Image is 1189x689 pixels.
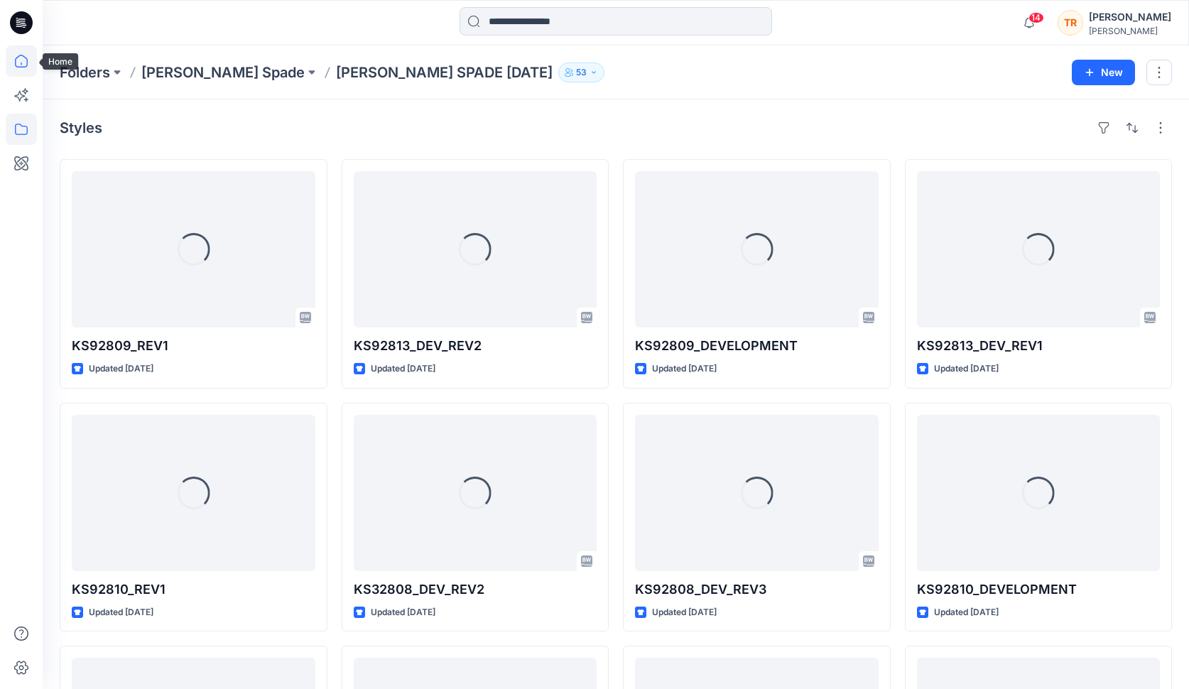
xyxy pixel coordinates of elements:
[1028,12,1044,23] span: 14
[1089,9,1171,26] div: [PERSON_NAME]
[336,63,553,82] p: [PERSON_NAME] SPADE [DATE]
[371,362,435,376] p: Updated [DATE]
[371,605,435,620] p: Updated [DATE]
[635,336,879,356] p: KS92809_DEVELOPMENT
[354,336,597,356] p: KS92813_DEV_REV2
[576,65,587,80] p: 53
[917,336,1161,356] p: KS92813_DEV_REV1
[917,580,1161,600] p: KS92810_DEVELOPMENT
[141,63,305,82] a: [PERSON_NAME] Spade
[354,580,597,600] p: KS32808_DEV_REV2
[558,63,604,82] button: 53
[89,605,153,620] p: Updated [DATE]
[1072,60,1135,85] button: New
[72,580,315,600] p: KS92810_REV1
[1058,10,1083,36] div: TR
[1089,26,1171,36] div: [PERSON_NAME]
[652,605,717,620] p: Updated [DATE]
[72,336,315,356] p: KS92809_REV1
[60,63,110,82] a: Folders
[60,119,102,136] h4: Styles
[89,362,153,376] p: Updated [DATE]
[635,580,879,600] p: KS92808_DEV_REV3
[934,362,999,376] p: Updated [DATE]
[652,362,717,376] p: Updated [DATE]
[934,605,999,620] p: Updated [DATE]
